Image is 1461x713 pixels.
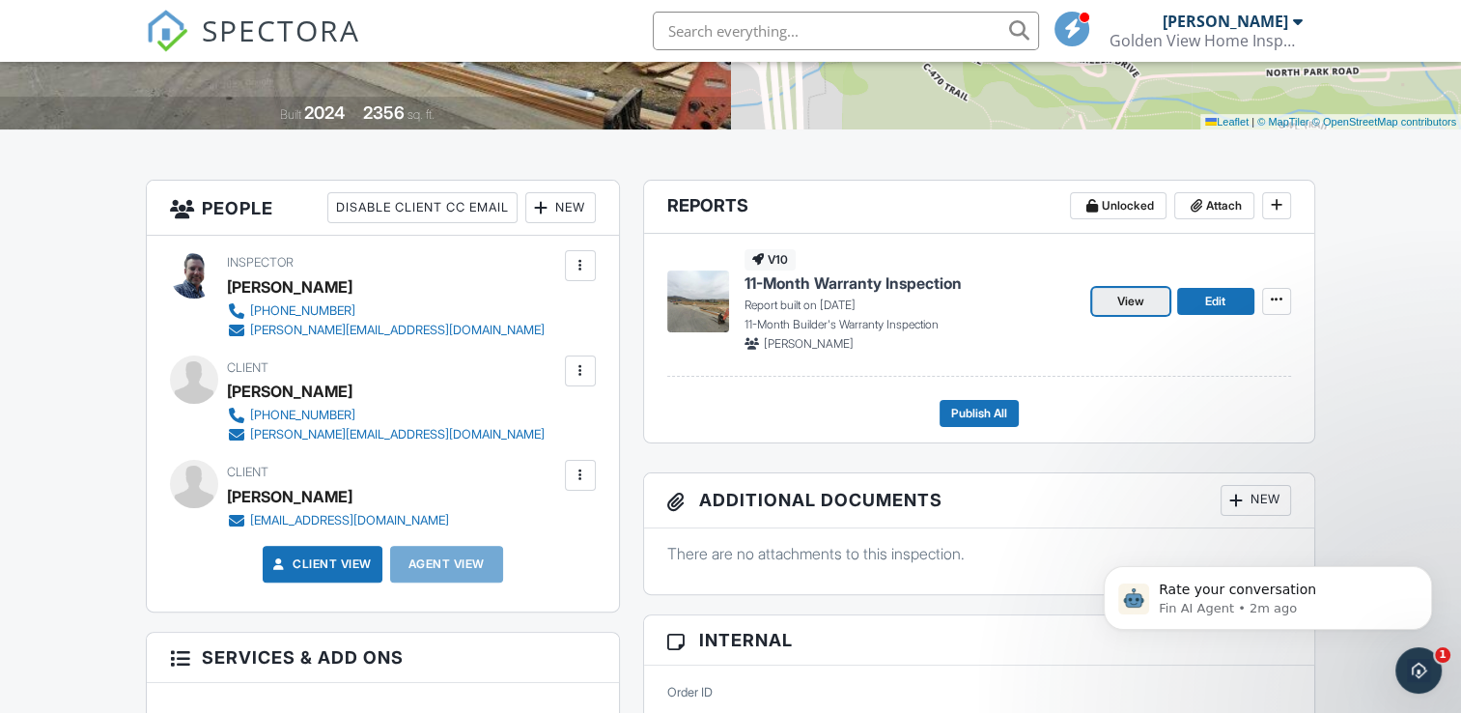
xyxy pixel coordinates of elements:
div: [EMAIL_ADDRESS][DOMAIN_NAME] [250,513,449,528]
span: 1 [1435,647,1450,663]
div: [PERSON_NAME] [227,272,352,301]
a: Leaflet [1205,116,1249,128]
a: [EMAIL_ADDRESS][DOMAIN_NAME] [227,511,449,530]
a: [PHONE_NUMBER] [227,406,545,425]
a: SPECTORA [146,26,360,67]
img: The Best Home Inspection Software - Spectora [146,10,188,52]
p: There are no attachments to this inspection. [667,543,1291,564]
label: Order ID [667,684,713,701]
h3: Services & Add ons [147,633,618,683]
iframe: Intercom notifications message [1075,526,1461,661]
input: Search everything... [653,12,1039,50]
h3: Additional Documents [644,473,1314,528]
h3: People [147,181,618,236]
div: [PERSON_NAME][EMAIL_ADDRESS][DOMAIN_NAME] [250,427,545,442]
span: Client [227,465,268,479]
a: [PERSON_NAME][EMAIL_ADDRESS][DOMAIN_NAME] [227,321,545,340]
span: Inspector [227,255,294,270]
iframe: Intercom live chat [1395,647,1442,694]
div: [PHONE_NUMBER] [250,408,355,423]
div: New [1221,485,1291,516]
a: [PHONE_NUMBER] [227,301,545,321]
div: 2024 [304,102,345,123]
span: Client [227,360,268,375]
div: 2356 [363,102,405,123]
div: [PERSON_NAME] [227,482,352,511]
a: © OpenStreetMap contributors [1312,116,1456,128]
span: sq. ft. [407,107,435,122]
a: [PERSON_NAME][EMAIL_ADDRESS][DOMAIN_NAME] [227,425,545,444]
div: Golden View Home Inspections, LLC [1110,31,1303,50]
div: [PERSON_NAME][EMAIL_ADDRESS][DOMAIN_NAME] [250,323,545,338]
div: [PHONE_NUMBER] [250,303,355,319]
div: [PERSON_NAME] [227,377,352,406]
a: Client View [269,555,372,574]
div: Disable Client CC Email [327,192,518,223]
span: SPECTORA [202,10,360,50]
h3: Internal [644,615,1314,666]
div: [PERSON_NAME] [1163,12,1288,31]
div: New [525,192,596,223]
span: Built [280,107,301,122]
a: © MapTiler [1257,116,1309,128]
span: | [1251,116,1254,128]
